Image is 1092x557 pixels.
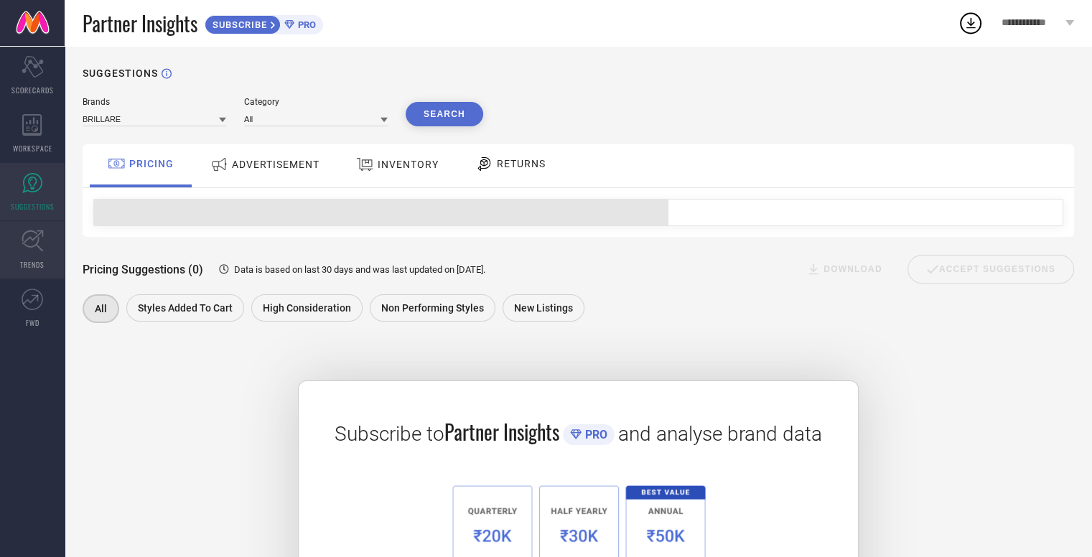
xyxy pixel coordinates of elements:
div: Brands [83,97,226,107]
span: Partner Insights [83,9,197,38]
span: Subscribe to [335,422,444,446]
span: Partner Insights [444,417,559,446]
span: and analyse brand data [618,422,822,446]
span: SCORECARDS [11,85,54,95]
span: PRICING [129,158,174,169]
a: SUBSCRIBEPRO [205,11,323,34]
span: FWD [26,317,39,328]
span: PRO [294,19,316,30]
span: TRENDS [20,259,45,270]
span: Pricing Suggestions (0) [83,263,203,276]
div: Accept Suggestions [907,255,1074,284]
span: Styles Added To Cart [138,302,233,314]
span: ADVERTISEMENT [232,159,319,170]
span: WORKSPACE [13,143,52,154]
span: Data is based on last 30 days and was last updated on [DATE] . [234,264,485,275]
span: RETURNS [497,158,546,169]
span: INVENTORY [378,159,439,170]
div: Open download list [958,10,984,36]
span: SUBSCRIBE [205,19,271,30]
span: New Listings [514,302,573,314]
span: Non Performing Styles [381,302,484,314]
h1: SUGGESTIONS [83,67,158,79]
div: Category [244,97,388,107]
span: High Consideration [263,302,351,314]
span: PRO [582,428,607,441]
span: All [95,303,107,314]
button: Search [406,102,483,126]
span: SUGGESTIONS [11,201,55,212]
